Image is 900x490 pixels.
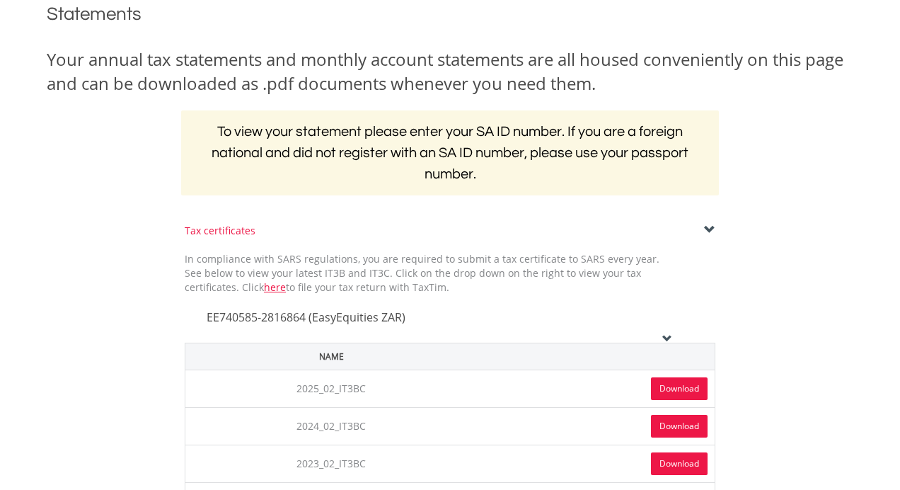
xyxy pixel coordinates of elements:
td: 2025_02_IT3BC [185,370,478,407]
th: Name [185,343,478,370]
span: EE740585-2816864 (EasyEquities ZAR) [207,309,405,325]
h2: To view your statement please enter your SA ID number. If you are a foreign national and did not ... [181,110,719,195]
span: In compliance with SARS regulations, you are required to submit a tax certificate to SARS every y... [185,252,659,294]
td: 2024_02_IT3BC [185,407,478,445]
a: Download [651,377,708,400]
span: Click to file your tax return with TaxTim. [242,280,449,294]
a: Download [651,415,708,438]
a: Download [651,452,708,475]
td: 2023_02_IT3BC [185,445,478,482]
div: Your annual tax statements and monthly account statements are all housed conveniently on this pag... [47,47,853,96]
span: Statements [47,5,142,23]
div: Tax certificates [185,224,715,238]
a: here [264,280,286,294]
